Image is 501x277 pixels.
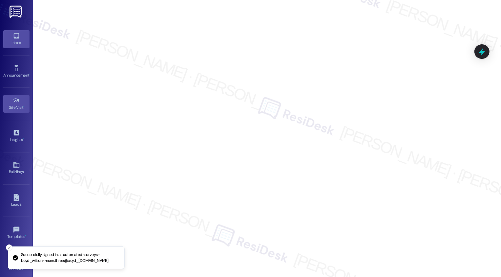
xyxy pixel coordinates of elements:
span: • [23,136,24,141]
a: Inbox [3,30,30,48]
a: Templates • [3,224,30,242]
a: Buildings [3,159,30,177]
img: ResiDesk Logo [10,6,23,18]
button: Close toast [6,244,12,251]
span: • [29,72,30,77]
a: Insights • [3,127,30,145]
a: Site Visit • [3,95,30,113]
span: • [25,233,26,238]
a: Account [3,256,30,274]
span: • [24,104,25,109]
a: Leads [3,192,30,210]
p: Successfully signed in as automated-surveys-boyd_wilson-resen.three@boyd_[DOMAIN_NAME] [21,252,119,264]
